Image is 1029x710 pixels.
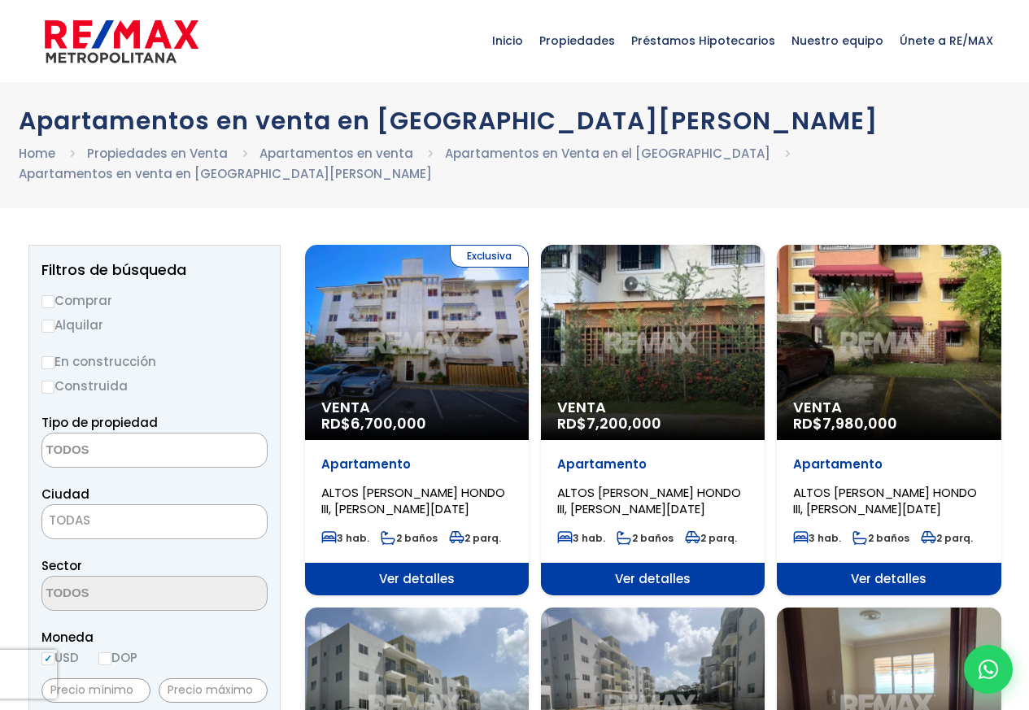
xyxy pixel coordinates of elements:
span: RD$ [557,413,661,433]
p: Apartamento [557,456,748,473]
span: Venta [321,399,512,416]
a: Apartamentos en Venta en el [GEOGRAPHIC_DATA] [445,145,770,162]
a: Propiedades en Venta [87,145,228,162]
label: En construcción [41,351,268,372]
span: TODAS [41,504,268,539]
span: RD$ [793,413,897,433]
span: Ciudad [41,486,89,503]
span: 7,980,000 [822,413,897,433]
span: 3 hab. [557,531,605,545]
span: 2 baños [381,531,438,545]
span: 2 baños [852,531,909,545]
input: En construcción [41,356,55,369]
span: 3 hab. [321,531,369,545]
textarea: Search [42,577,200,612]
span: 2 baños [617,531,674,545]
input: Precio máximo [159,678,268,703]
span: Moneda [41,627,268,647]
span: Ver detalles [305,563,529,595]
span: Venta [793,399,984,416]
label: Comprar [41,290,268,311]
h1: Apartamentos en venta en [GEOGRAPHIC_DATA][PERSON_NAME] [19,107,1011,135]
h2: Filtros de búsqueda [41,262,268,278]
a: Venta RD$7,980,000 Apartamento ALTOS [PERSON_NAME] HONDO III, [PERSON_NAME][DATE] 3 hab. 2 baños ... [777,245,1001,595]
li: Apartamentos en venta en [GEOGRAPHIC_DATA][PERSON_NAME] [19,163,432,184]
span: TODAS [42,509,267,532]
label: Alquilar [41,315,268,335]
input: DOP [98,652,111,665]
label: Construida [41,376,268,396]
input: Comprar [41,295,55,308]
label: DOP [98,647,137,668]
span: Venta [557,399,748,416]
span: 3 hab. [793,531,841,545]
textarea: Search [42,433,200,468]
span: 2 parq. [449,531,501,545]
span: Ver detalles [777,563,1001,595]
span: Exclusiva [450,245,529,268]
a: Exclusiva Venta RD$6,700,000 Apartamento ALTOS [PERSON_NAME] HONDO III, [PERSON_NAME][DATE] 3 hab... [305,245,529,595]
span: ALTOS [PERSON_NAME] HONDO III, [PERSON_NAME][DATE] [557,484,741,517]
span: Nuestro equipo [783,16,892,65]
span: Préstamos Hipotecarios [623,16,783,65]
span: Inicio [484,16,531,65]
span: Tipo de propiedad [41,414,158,431]
span: Propiedades [531,16,623,65]
a: Apartamentos en venta [259,145,413,162]
span: ALTOS [PERSON_NAME] HONDO III, [PERSON_NAME][DATE] [321,484,505,517]
span: TODAS [49,512,90,529]
span: Ver detalles [541,563,765,595]
span: 6,700,000 [351,413,426,433]
span: RD$ [321,413,426,433]
span: Únete a RE/MAX [892,16,1001,65]
p: Apartamento [793,456,984,473]
a: Venta RD$7,200,000 Apartamento ALTOS [PERSON_NAME] HONDO III, [PERSON_NAME][DATE] 3 hab. 2 baños ... [541,245,765,595]
label: USD [41,647,79,668]
img: remax-metropolitana-logo [45,17,198,66]
input: Alquilar [41,320,55,333]
span: 2 parq. [685,531,737,545]
a: Home [19,145,55,162]
span: ALTOS [PERSON_NAME] HONDO III, [PERSON_NAME][DATE] [793,484,977,517]
input: Construida [41,381,55,394]
p: Apartamento [321,456,512,473]
input: Precio mínimo [41,678,150,703]
span: 7,200,000 [586,413,661,433]
span: Sector [41,557,82,574]
span: 2 parq. [921,531,973,545]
